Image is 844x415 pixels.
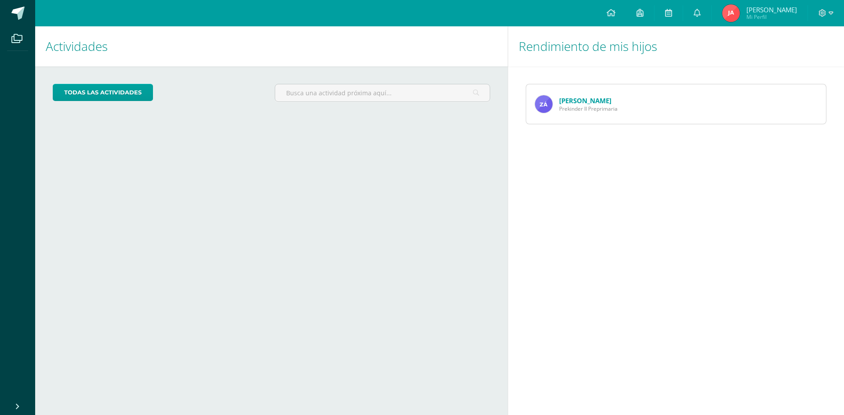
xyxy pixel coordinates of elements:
h1: Actividades [46,26,497,66]
span: [PERSON_NAME] [746,5,797,14]
a: todas las Actividades [53,84,153,101]
img: 7b6360fa893c69f5a9dd7757fb9cef2f.png [722,4,740,22]
img: f5b8e452e07077fe2005bd3e8aa14d2a.png [535,95,553,113]
input: Busca una actividad próxima aquí... [275,84,489,101]
span: Prekinder II Preprimaria [559,105,618,112]
h1: Rendimiento de mis hijos [519,26,833,66]
a: [PERSON_NAME] [559,96,611,105]
span: Mi Perfil [746,13,797,21]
